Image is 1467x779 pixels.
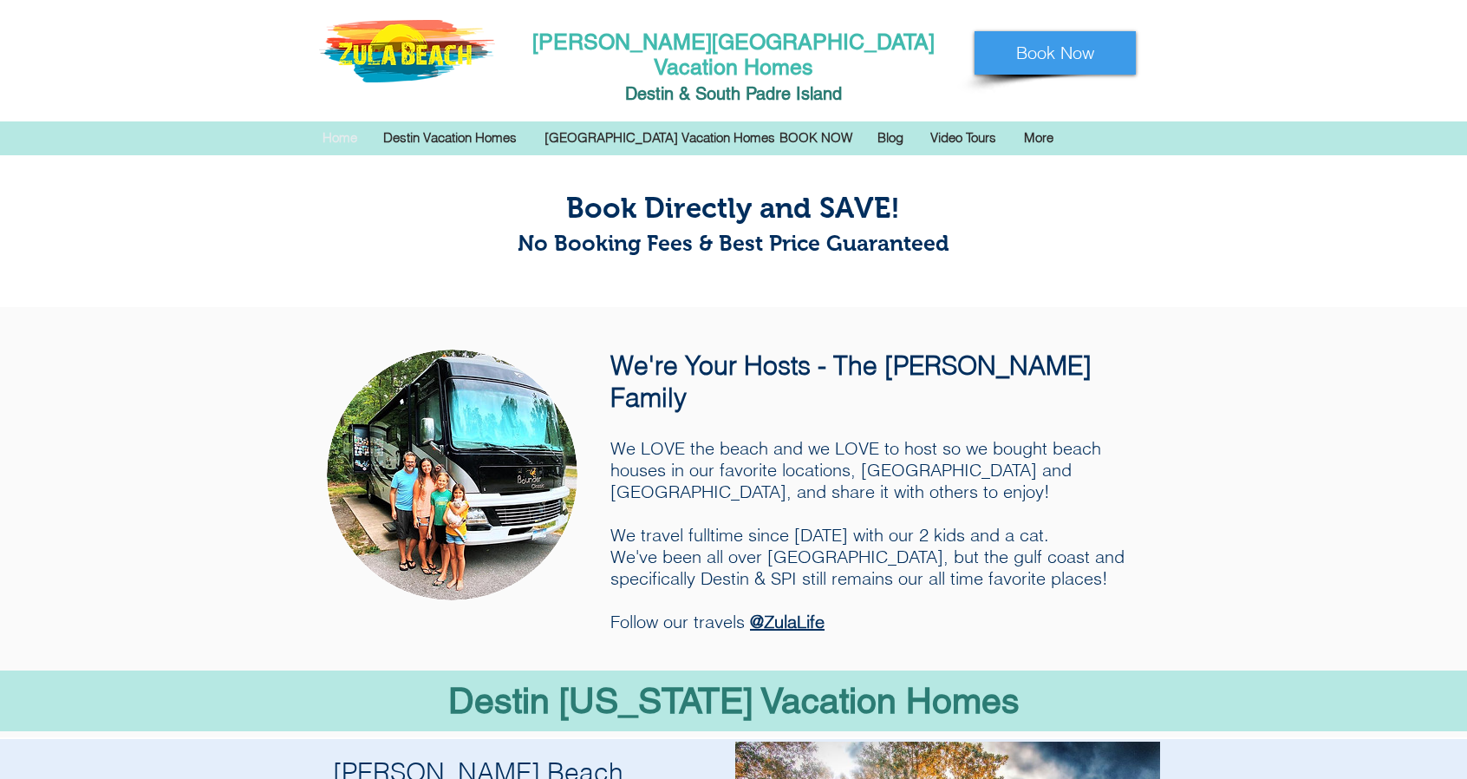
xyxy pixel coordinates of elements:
img: Erez Weinstein, Shirly Weinstein, Zula Life [327,350,577,600]
img: Zula-Logo-New--e1454677187680.png [319,20,495,82]
p: Video Tours [922,125,1005,151]
span: d [832,83,842,104]
span: We're Your Hosts - The [PERSON_NAME] Family [610,350,1092,414]
a: Home [310,125,370,151]
p: Destin Vacation Homes [375,125,525,151]
span: slan [801,83,832,104]
div: [GEOGRAPHIC_DATA] Vacation Homes [531,125,766,151]
p: [GEOGRAPHIC_DATA] Vacation Homes [536,125,784,151]
a: @ZulaLife [750,611,825,632]
p: BOOK NOW [771,125,861,151]
span: Destin & South Padre I [625,83,801,104]
a: Book Now [975,31,1136,75]
span: We LOVE the beach and we LOVE to host so we bought beach houses in our favorite locations, [GEOGR... [610,437,1125,632]
p: Home [314,125,366,151]
a: [PERSON_NAME][GEOGRAPHIC_DATA] Vacation Homes [532,29,935,80]
span: Book Now [1016,41,1094,65]
a: Video Tours [917,125,1011,151]
nav: Site [310,125,1157,151]
p: More [1015,125,1062,151]
span: Destin [US_STATE] Vacation Homes [448,680,1020,721]
span: No Booking Fees & Best Price Guaranteed [518,231,949,255]
span: Book Directly and SAVE! [566,192,900,224]
p: Blog [869,125,912,151]
a: BOOK NOW [766,125,864,151]
div: Destin Vacation Homes [370,125,531,151]
a: Blog [864,125,917,151]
